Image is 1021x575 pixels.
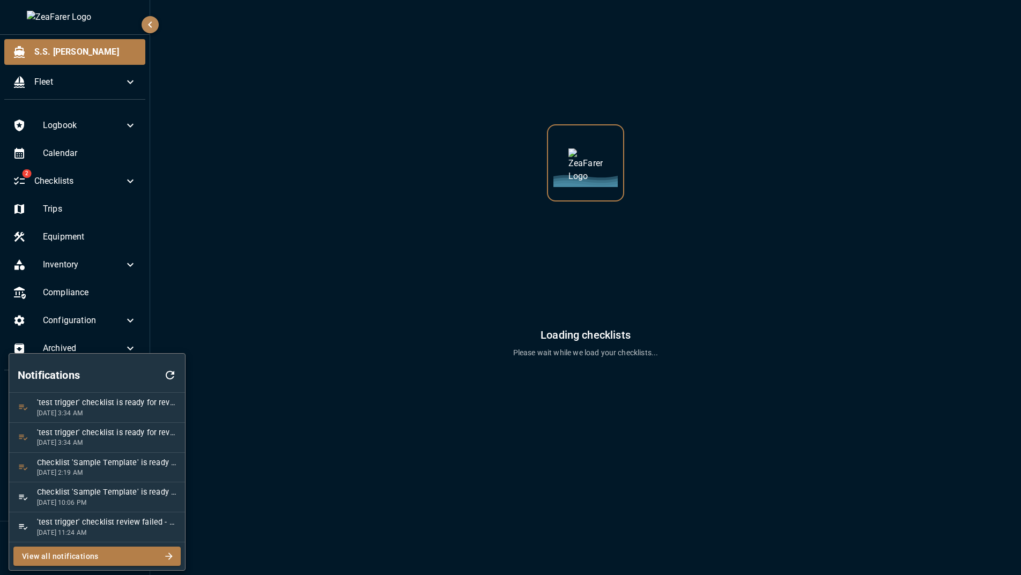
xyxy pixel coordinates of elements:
button: View all notifications [13,547,181,566]
p: [DATE] 11:24 AM [37,528,176,537]
p: [DATE] 3:34 AM [37,438,176,447]
p: [DATE] 3:34 AM [37,409,176,418]
span: Checklist 'Sample Template' is ready to work on [37,457,176,469]
span: 'test trigger' checklist is ready for review [37,397,176,409]
span: Checklist 'Sample Template' is ready to work on [37,487,176,498]
h6: Notifications [9,358,88,392]
span: 'test trigger' checklist is ready for review [37,427,176,439]
span: 'test trigger' checklist review failed - returned for corrections [37,517,176,528]
p: [DATE] 2:19 AM [37,468,176,477]
p: [DATE] 10:06 PM [37,498,176,507]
